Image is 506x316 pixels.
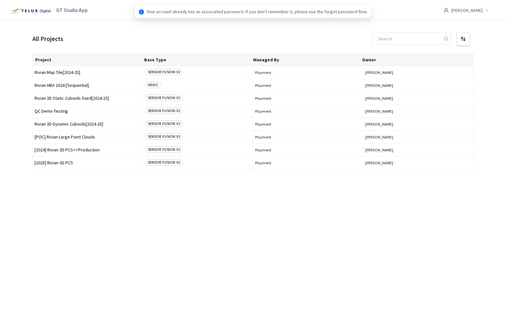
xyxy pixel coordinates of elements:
div: All Projects [32,34,63,44]
span: [PERSON_NAME] [365,96,471,101]
span: QC Demo Testing [35,109,141,114]
img: Telus [8,6,53,16]
span: SENSOR FUSION V2 [145,133,183,140]
span: Playment [255,96,361,101]
span: Playment [255,135,361,139]
span: Rivian HBA 2024 [Sequential] [35,83,141,88]
span: [POC] Rivian Large Point Clouds [35,135,141,139]
span: info-circle [139,9,144,15]
span: SENSOR FUSION V2 [145,120,183,127]
span: SENSOR FUSION V2 [145,146,183,153]
span: Playment [255,122,361,127]
span: [PERSON_NAME] [365,70,471,75]
th: Owner [360,53,468,66]
span: [PERSON_NAME] [365,135,471,139]
th: Managed By [251,53,360,66]
span: [PERSON_NAME] [365,122,471,127]
span: Your account already has an associated password. If you don't remember it, please use the forgot ... [147,8,367,15]
span: user [444,8,449,13]
span: Playment [255,160,361,165]
th: Project [33,53,142,66]
span: SENSOR FUSION V2 [145,95,183,101]
span: Rivian Map Tile[2024-25] [35,70,141,75]
th: Base Type [142,53,251,66]
span: [PERSON_NAME] [365,160,471,165]
span: [PERSON_NAME] [365,109,471,114]
span: [2024] Rivian 3D PCS<>Production [35,148,141,152]
span: [PERSON_NAME] [365,148,471,152]
span: SENSOR FUSION V2 [145,159,183,166]
span: VIDEO [145,82,161,88]
span: Rivian 3D Static Cuboids fixed[2024-25] [35,96,141,101]
input: Search [374,33,443,45]
span: SENSOR FUSION V2 [145,69,183,75]
span: [PERSON_NAME] [365,83,471,88]
span: [2025] Rivian 3D PCS [35,160,141,165]
span: Rivian 3D Dynamic Cuboids[2024-25] [35,122,141,127]
span: Playment [255,83,361,88]
span: GT Studio App [56,7,88,13]
span: Playment [255,148,361,152]
span: down [485,9,489,12]
span: SENSOR FUSION V2 [145,107,183,114]
span: Playment [255,70,361,75]
span: Playment [255,109,361,114]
